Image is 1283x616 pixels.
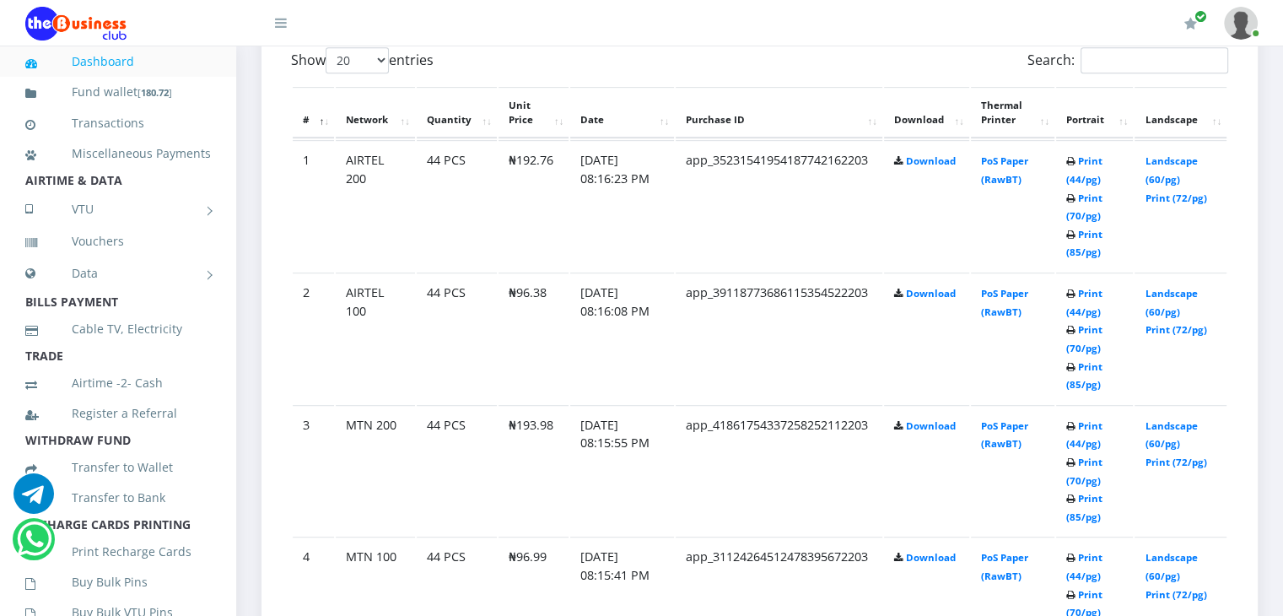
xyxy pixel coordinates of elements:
a: Cable TV, Electricity [25,310,211,349]
b: 180.72 [141,86,169,99]
a: Print (72/pg) [1145,192,1206,204]
a: Fund wallet[180.72] [25,73,211,112]
td: [DATE] 08:16:08 PM [570,273,674,403]
a: Print (72/pg) [1145,456,1206,468]
label: Show entries [291,47,434,73]
a: Landscape (60/pg) [1145,419,1197,451]
a: PoS Paper (RawBT) [981,551,1028,582]
a: Transactions [25,104,211,143]
td: app_41861754337258252112203 [676,405,882,536]
td: 44 PCS [417,405,497,536]
img: User [1224,7,1258,40]
a: Print (70/pg) [1066,456,1102,487]
a: Vouchers [25,222,211,261]
a: Print (72/pg) [1145,323,1206,336]
a: Print (44/pg) [1066,287,1102,318]
td: 1 [293,140,334,271]
a: Print (44/pg) [1066,419,1102,451]
input: Search: [1081,47,1228,73]
td: 3 [293,405,334,536]
a: PoS Paper (RawBT) [981,154,1028,186]
th: Landscape: activate to sort column ascending [1135,87,1226,139]
a: Data [25,252,211,294]
td: 2 [293,273,334,403]
a: Print (70/pg) [1066,192,1102,223]
a: Buy Bulk Pins [25,563,211,602]
a: Register a Referral [25,394,211,433]
th: Thermal Printer: activate to sort column ascending [971,87,1054,139]
a: Dashboard [25,42,211,81]
th: Download: activate to sort column ascending [884,87,969,139]
img: Logo [25,7,127,41]
a: Chat for support [13,486,54,514]
a: Print (85/pg) [1066,228,1102,259]
td: ₦193.98 [499,405,569,536]
th: Unit Price: activate to sort column ascending [499,87,569,139]
a: Print (85/pg) [1066,360,1102,392]
a: Print (44/pg) [1066,154,1102,186]
td: MTN 200 [336,405,415,536]
a: Download [906,154,956,167]
a: PoS Paper (RawBT) [981,287,1028,318]
a: Chat for support [17,532,51,559]
td: 44 PCS [417,273,497,403]
select: Showentries [326,47,389,73]
a: Print (72/pg) [1145,588,1206,601]
a: Landscape (60/pg) [1145,551,1197,582]
a: VTU [25,188,211,230]
th: Purchase ID: activate to sort column ascending [676,87,882,139]
span: Renew/Upgrade Subscription [1194,10,1207,23]
a: Print (44/pg) [1066,551,1102,582]
a: Landscape (60/pg) [1145,287,1197,318]
th: Portrait: activate to sort column ascending [1056,87,1134,139]
a: Download [906,287,956,300]
a: Landscape (60/pg) [1145,154,1197,186]
td: ₦96.38 [499,273,569,403]
td: 44 PCS [417,140,497,271]
th: #: activate to sort column descending [293,87,334,139]
i: Renew/Upgrade Subscription [1184,17,1197,30]
th: Quantity: activate to sort column ascending [417,87,497,139]
a: Miscellaneous Payments [25,134,211,173]
th: Date: activate to sort column ascending [570,87,674,139]
td: app_39118773686115354522203 [676,273,882,403]
td: [DATE] 08:16:23 PM [570,140,674,271]
a: Print (70/pg) [1066,323,1102,354]
a: Download [906,419,956,432]
a: Print (85/pg) [1066,492,1102,523]
td: app_35231541954187742162203 [676,140,882,271]
td: AIRTEL 100 [336,273,415,403]
small: [ ] [137,86,172,99]
td: [DATE] 08:15:55 PM [570,405,674,536]
a: Airtime -2- Cash [25,364,211,403]
label: Search: [1027,47,1228,73]
td: AIRTEL 200 [336,140,415,271]
th: Network: activate to sort column ascending [336,87,415,139]
a: PoS Paper (RawBT) [981,419,1028,451]
a: Transfer to Bank [25,478,211,517]
a: Download [906,551,956,564]
a: Transfer to Wallet [25,448,211,487]
td: ₦192.76 [499,140,569,271]
a: Print Recharge Cards [25,532,211,571]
